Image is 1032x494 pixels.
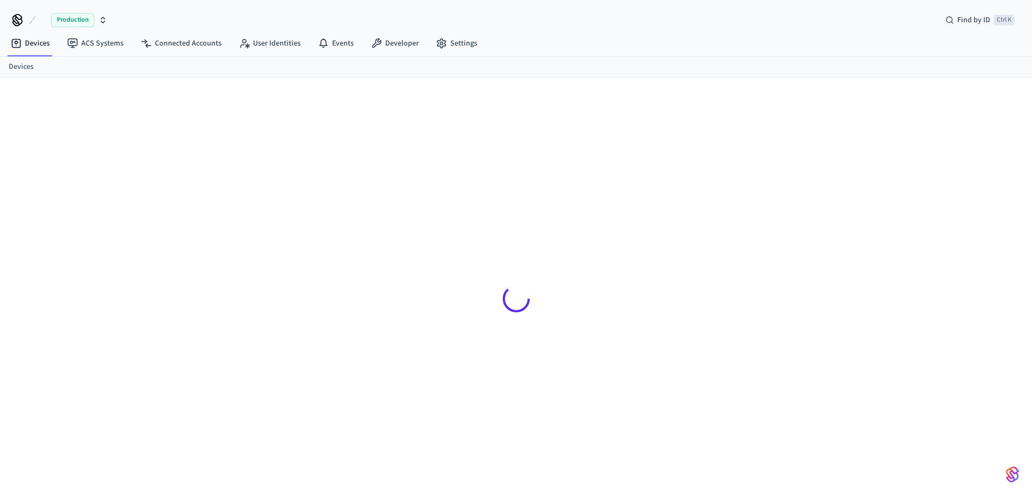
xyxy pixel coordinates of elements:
a: Settings [427,34,486,53]
a: Devices [2,34,59,53]
span: Ctrl K [994,15,1015,25]
span: Find by ID [957,15,990,25]
a: Devices [9,61,34,73]
a: ACS Systems [59,34,132,53]
img: SeamLogoGradient.69752ec5.svg [1006,466,1019,483]
a: Connected Accounts [132,34,230,53]
a: Events [309,34,362,53]
a: User Identities [230,34,309,53]
div: Find by IDCtrl K [937,10,1023,30]
a: Developer [362,34,427,53]
span: Production [51,13,94,27]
